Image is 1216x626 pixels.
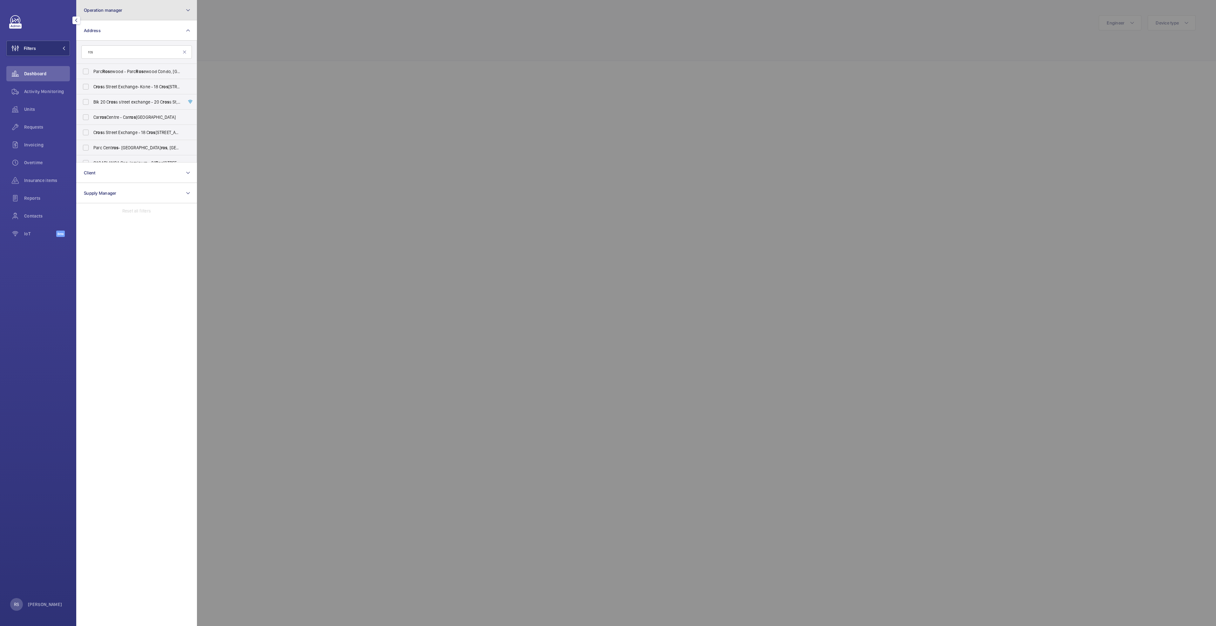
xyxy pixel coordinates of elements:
span: Invoicing [24,142,70,148]
span: Reports [24,195,70,201]
span: Contacts [24,213,70,219]
span: Beta [56,231,65,237]
p: RS [14,601,19,608]
p: [PERSON_NAME] [28,601,62,608]
span: Dashboard [24,71,70,77]
span: Insurance items [24,177,70,184]
span: IoT [24,231,56,237]
span: Overtime [24,159,70,166]
span: Requests [24,124,70,130]
button: Filters [6,41,70,56]
span: Activity Monitoring [24,88,70,95]
span: Units [24,106,70,112]
span: Filters [24,45,36,51]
